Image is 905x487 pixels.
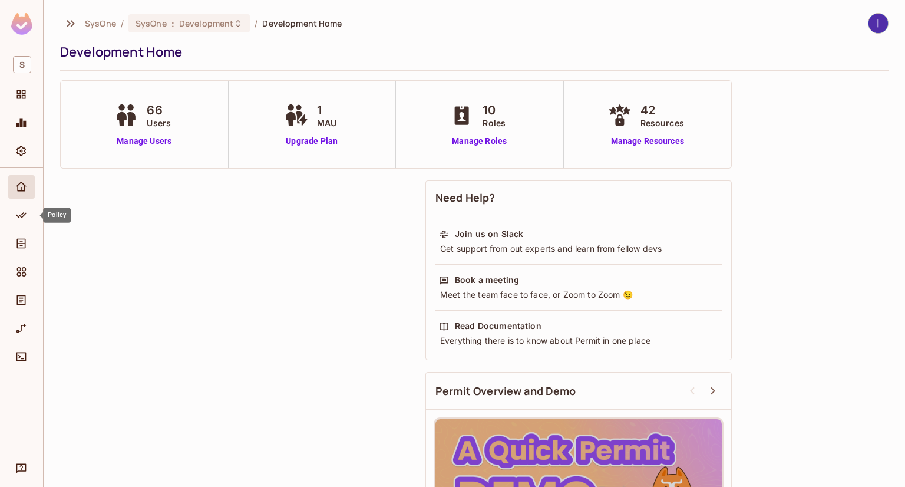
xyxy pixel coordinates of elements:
div: Book a meeting [455,274,519,286]
span: Permit Overview and Demo [435,384,576,399]
span: : [171,19,175,28]
div: Home [8,175,35,199]
a: Upgrade Plan [282,135,342,147]
div: URL Mapping [8,317,35,340]
div: Monitoring [8,111,35,134]
span: Resources [640,117,684,129]
img: SReyMgAAAABJRU5ErkJggg== [11,13,32,35]
span: Roles [483,117,506,129]
div: Everything there is to know about Permit in one place [439,335,718,347]
div: Join us on Slack [455,228,523,240]
a: Manage Users [111,135,177,147]
div: Meet the team face to face, or Zoom to Zoom 😉 [439,289,718,301]
span: 66 [147,101,171,119]
div: Directory [8,232,35,255]
div: Projects [8,83,35,106]
div: Read Documentation [455,320,541,332]
li: / [255,18,257,29]
div: Workspace: SysOne [8,51,35,78]
div: Policy [43,208,71,223]
span: 10 [483,101,506,119]
div: Audit Log [8,288,35,312]
span: Development [179,18,233,29]
div: Help & Updates [8,456,35,480]
span: S [13,56,31,73]
span: Users [147,117,171,129]
a: Manage Roles [447,135,511,147]
div: Get support from out experts and learn from fellow devs [439,243,718,255]
div: Connect [8,345,35,368]
span: SysOne [136,18,167,29]
span: MAU [317,117,336,129]
div: Settings [8,139,35,163]
img: lâm kiều [868,14,888,33]
div: Policy [8,203,35,227]
a: Manage Resources [605,135,690,147]
span: Development Home [262,18,342,29]
span: 42 [640,101,684,119]
span: the active workspace [85,18,116,29]
span: 1 [317,101,336,119]
span: Need Help? [435,190,496,205]
div: Elements [8,260,35,284]
div: Development Home [60,43,883,61]
li: / [121,18,124,29]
